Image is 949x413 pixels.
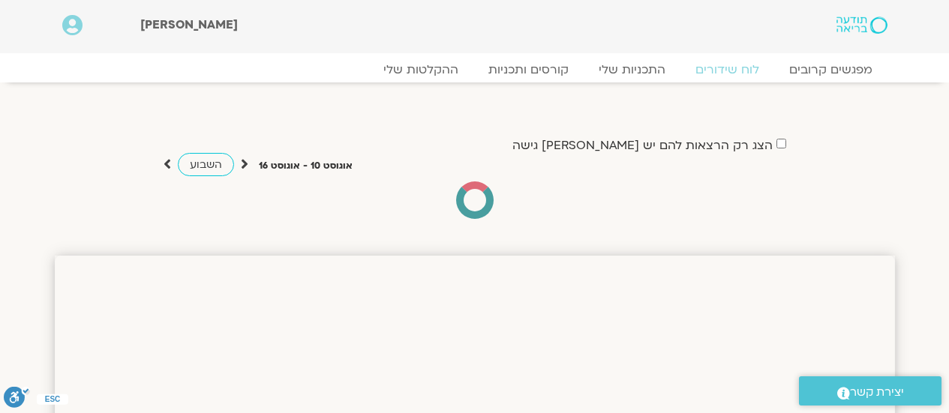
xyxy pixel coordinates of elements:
a: מפגשים קרובים [774,62,887,77]
a: קורסים ותכניות [473,62,584,77]
a: ההקלטות שלי [368,62,473,77]
a: לוח שידורים [680,62,774,77]
span: השבוע [190,157,222,172]
p: אוגוסט 10 - אוגוסט 16 [259,158,353,174]
label: הצג רק הרצאות להם יש [PERSON_NAME] גישה [512,139,773,152]
a: יצירת קשר [799,376,941,406]
span: [PERSON_NAME] [140,16,238,33]
span: יצירת קשר [850,382,904,403]
nav: Menu [62,62,887,77]
a: התכניות שלי [584,62,680,77]
a: השבוע [178,153,234,176]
